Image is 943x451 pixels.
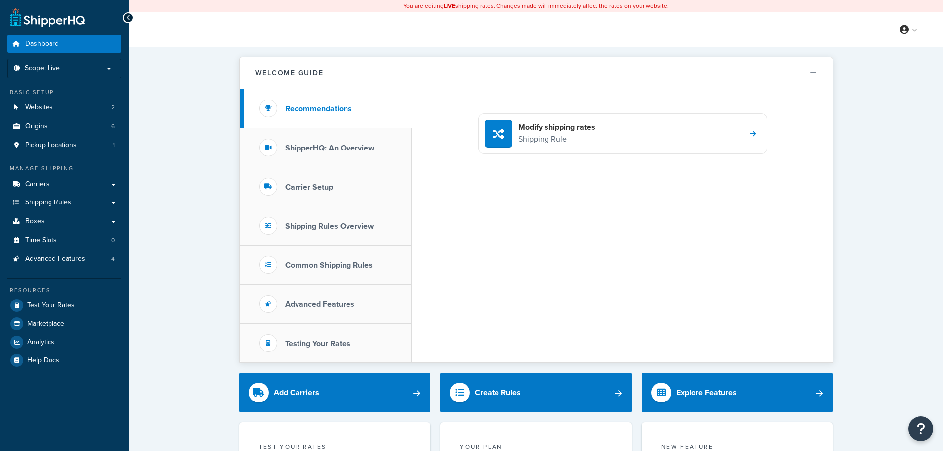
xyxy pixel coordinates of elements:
[7,99,121,117] li: Websites
[285,222,374,231] h3: Shipping Rules Overview
[7,136,121,154] a: Pickup Locations1
[642,373,833,412] a: Explore Features
[27,301,75,310] span: Test Your Rates
[676,386,737,400] div: Explore Features
[7,35,121,53] a: Dashboard
[27,320,64,328] span: Marketplace
[285,261,373,270] h3: Common Shipping Rules
[7,99,121,117] a: Websites2
[285,339,350,348] h3: Testing Your Rates
[239,373,431,412] a: Add Carriers
[7,297,121,314] a: Test Your Rates
[27,356,59,365] span: Help Docs
[27,338,54,347] span: Analytics
[25,103,53,112] span: Websites
[111,122,115,131] span: 6
[7,286,121,295] div: Resources
[444,1,455,10] b: LIVE
[25,64,60,73] span: Scope: Live
[111,255,115,263] span: 4
[111,236,115,245] span: 0
[7,212,121,231] a: Boxes
[440,373,632,412] a: Create Rules
[25,122,48,131] span: Origins
[908,416,933,441] button: Open Resource Center
[7,333,121,351] a: Analytics
[285,104,352,113] h3: Recommendations
[285,183,333,192] h3: Carrier Setup
[240,57,833,89] button: Welcome Guide
[111,103,115,112] span: 2
[518,133,595,146] p: Shipping Rule
[274,386,319,400] div: Add Carriers
[25,255,85,263] span: Advanced Features
[25,199,71,207] span: Shipping Rules
[113,141,115,150] span: 1
[7,117,121,136] li: Origins
[7,250,121,268] a: Advanced Features4
[7,231,121,250] li: Time Slots
[285,300,354,309] h3: Advanced Features
[25,217,45,226] span: Boxes
[518,122,595,133] h4: Modify shipping rates
[25,40,59,48] span: Dashboard
[7,351,121,369] a: Help Docs
[25,180,50,189] span: Carriers
[7,88,121,97] div: Basic Setup
[7,250,121,268] li: Advanced Features
[255,69,324,77] h2: Welcome Guide
[7,164,121,173] div: Manage Shipping
[285,144,374,152] h3: ShipperHQ: An Overview
[25,141,77,150] span: Pickup Locations
[7,315,121,333] a: Marketplace
[7,117,121,136] a: Origins6
[475,386,521,400] div: Create Rules
[7,175,121,194] a: Carriers
[7,194,121,212] a: Shipping Rules
[25,236,57,245] span: Time Slots
[7,136,121,154] li: Pickup Locations
[7,231,121,250] a: Time Slots0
